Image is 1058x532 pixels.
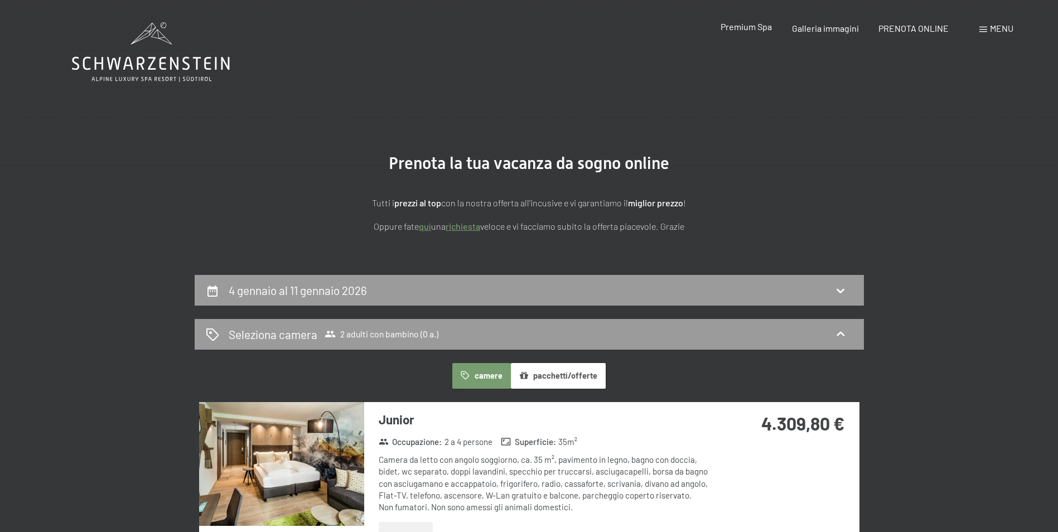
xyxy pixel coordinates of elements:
[446,221,480,231] a: richiesta
[325,328,438,340] span: 2 adulti con bambino (0 a.)
[250,219,808,234] p: Oppure fate una veloce e vi facciamo subito la offerta piacevole. Grazie
[511,363,606,389] button: pacchetti/offerte
[379,436,442,448] strong: Occupazione :
[990,23,1013,33] span: Menu
[445,436,492,448] span: 2 a 4 persone
[721,21,772,32] a: Premium Spa
[628,197,683,208] strong: miglior prezzo
[389,153,669,173] span: Prenota la tua vacanza da sogno online
[878,23,949,33] a: PRENOTA ONLINE
[394,197,441,208] strong: prezzi al top
[452,363,510,389] button: camere
[379,454,711,513] div: Camera da letto con angolo soggiorno, ca. 35 m², pavimento in legno, bagno con doccia, bidet, wc ...
[250,196,808,210] p: Tutti i con la nostra offerta all'incusive e vi garantiamo il !
[379,411,711,428] h3: Junior
[199,402,364,526] img: mss_renderimg.php
[229,326,317,342] h2: Seleziona camera
[501,436,556,448] strong: Superficie :
[229,283,367,297] h2: 4 gennaio al 11 gennaio 2026
[419,221,431,231] a: quì
[792,23,859,33] a: Galleria immagini
[761,413,844,434] strong: 4.309,80 €
[558,436,577,448] span: 35 m²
